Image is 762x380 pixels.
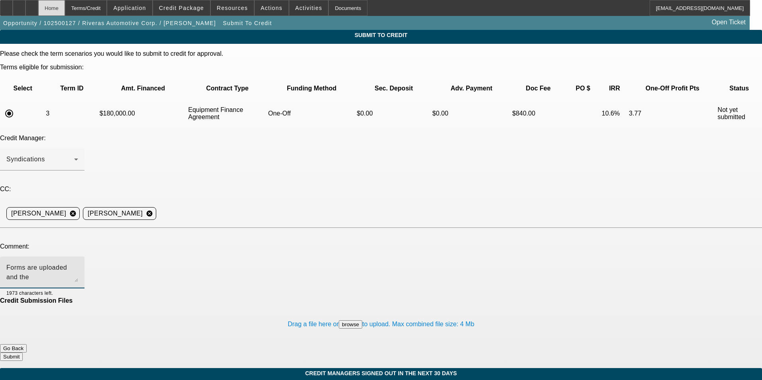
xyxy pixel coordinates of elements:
[566,85,600,92] p: PO $
[432,85,511,92] p: Adv. Payment
[188,85,267,92] p: Contract Type
[432,110,511,117] p: $0.00
[66,210,80,217] mat-icon: cancel
[159,5,204,11] span: Credit Package
[6,156,45,163] span: Syndications
[6,32,756,38] span: Submit To Credit
[718,85,761,92] p: Status
[88,209,143,218] span: [PERSON_NAME]
[512,110,564,117] p: $840.00
[113,5,146,11] span: Application
[255,0,289,16] button: Actions
[100,85,187,92] p: Amt. Financed
[268,110,355,117] p: One-Off
[602,110,627,117] p: 10.6%
[629,110,716,117] p: 3.77
[1,85,44,92] p: Select
[107,0,152,16] button: Application
[188,106,267,121] p: Equipment Finance Agreement
[153,0,210,16] button: Credit Package
[11,209,66,218] span: [PERSON_NAME]
[357,110,430,117] p: $0.00
[6,288,53,297] mat-hint: 1973 characters left.
[357,85,430,92] p: Sec. Deposit
[512,85,564,92] p: Doc Fee
[3,20,216,26] span: Opportunity / 102500127 / Riveras Automotive Corp. / [PERSON_NAME]
[223,20,272,26] span: Submit To Credit
[217,5,248,11] span: Resources
[143,210,156,217] mat-icon: cancel
[268,85,355,92] p: Funding Method
[46,110,98,117] p: 3
[221,16,274,30] button: Submit To Credit
[718,106,761,121] p: Not yet submitted
[629,85,716,92] p: One-Off Profit Pts
[709,16,749,29] a: Open Ticket
[46,85,98,92] p: Term ID
[289,0,328,16] button: Activities
[261,5,283,11] span: Actions
[100,110,187,117] p: $180,000.00
[602,85,627,92] p: IRR
[211,0,254,16] button: Resources
[339,320,362,329] button: browse
[295,5,322,11] span: Activities
[6,370,756,376] span: Credit Managers Signed Out In The Next 30 days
